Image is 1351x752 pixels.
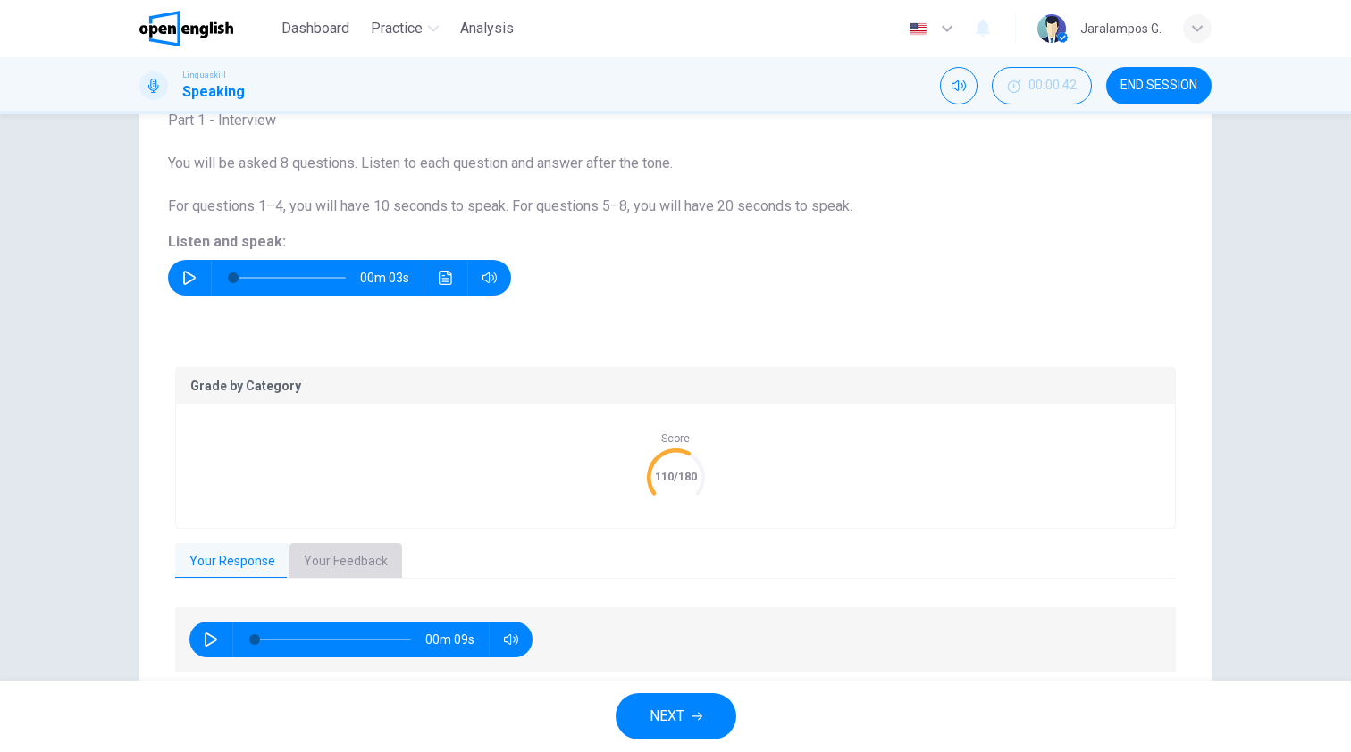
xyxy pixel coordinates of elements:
span: Part 1 - Interview [168,112,276,129]
button: Click to see the audio transcription [432,260,460,296]
button: Analysis [453,13,521,45]
button: END SESSION [1106,67,1212,104]
span: Listen and speak: [168,233,286,250]
img: en [907,22,929,36]
span: Dashboard [281,18,349,39]
span: 00:00:42 [1028,79,1077,93]
button: 00:00:42 [992,67,1092,104]
div: Jaralampos G. [1080,18,1162,39]
img: OpenEnglish logo [139,11,233,46]
span: Practice [371,18,423,39]
div: Hide [992,67,1092,104]
span: Score [661,432,690,445]
div: Mute [940,67,978,104]
img: Profile picture [1037,14,1066,43]
span: NEXT [650,704,684,729]
button: Your Feedback [289,543,402,581]
span: You will be asked 8 questions. Listen to each question and answer after the tone. [168,155,673,171]
button: Practice [364,13,446,45]
span: END SESSION [1120,79,1197,93]
span: 00m 03s [360,260,424,296]
text: 110/180 [655,470,697,483]
h1: Speaking [182,81,245,103]
button: Your Response [175,543,289,581]
button: Dashboard [274,13,357,45]
span: Linguaskill [182,69,226,81]
span: For questions 1–4, you will have 10 seconds to speak. For questions 5–8, you will have 20 seconds... [168,197,852,214]
p: Grade by Category [190,379,1161,393]
div: basic tabs example [175,543,1176,581]
span: 00m 09s [425,622,489,657]
span: Analysis [460,18,514,39]
button: NEXT [616,693,736,739]
a: OpenEnglish logo [139,11,274,46]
